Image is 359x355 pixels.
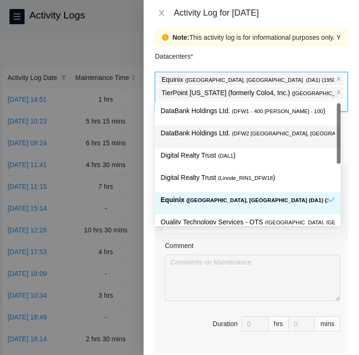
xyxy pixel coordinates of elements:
span: exclamation-circle [162,34,169,41]
p: DataBank Holdings Ltd. ) [161,128,335,139]
span: check [328,196,335,203]
p: Digital Realty Trust ) [161,172,335,183]
strong: Note: [172,32,189,43]
div: Duration [213,319,238,329]
span: close [336,90,341,96]
button: Close [155,9,168,18]
p: Quality Technology Services - QTS ) [161,217,335,228]
div: Activity Log for [DATE] [174,8,348,18]
span: close [158,9,165,17]
label: Comment [165,240,194,251]
p: Digital Realty Trust ) [161,150,335,161]
span: ( DAL1 [218,153,233,159]
textarea: Comment [165,255,340,301]
p: Equinix ) [162,74,334,85]
p: DataBank Holdings Ltd. ) [161,106,335,116]
span: ( Linode_RIN1_DFW18 [218,175,273,181]
p: TierPoint [US_STATE] (formerly Colo4, Inc.) ) [162,88,334,98]
div: mins [315,316,340,331]
p: Datacenters [155,46,193,62]
span: close [336,77,341,82]
div: hrs [269,316,289,331]
p: Equinix ) [161,195,328,205]
span: ( DFW1 - 400 [PERSON_NAME] - 100 [232,108,323,114]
